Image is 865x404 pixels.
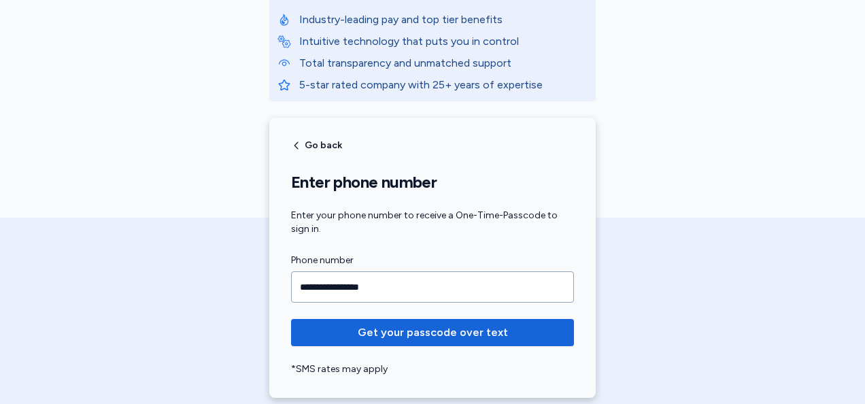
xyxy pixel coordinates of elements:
[358,324,508,341] span: Get your passcode over text
[291,140,342,151] button: Go back
[291,209,574,236] div: Enter your phone number to receive a One-Time-Passcode to sign in.
[291,252,574,269] label: Phone number
[299,12,588,28] p: Industry-leading pay and top tier benefits
[299,55,588,71] p: Total transparency and unmatched support
[299,77,588,93] p: 5-star rated company with 25+ years of expertise
[291,271,574,303] input: Phone number
[299,33,588,50] p: Intuitive technology that puts you in control
[305,141,342,150] span: Go back
[291,319,574,346] button: Get your passcode over text
[291,172,574,192] h1: Enter phone number
[291,363,574,376] div: *SMS rates may apply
